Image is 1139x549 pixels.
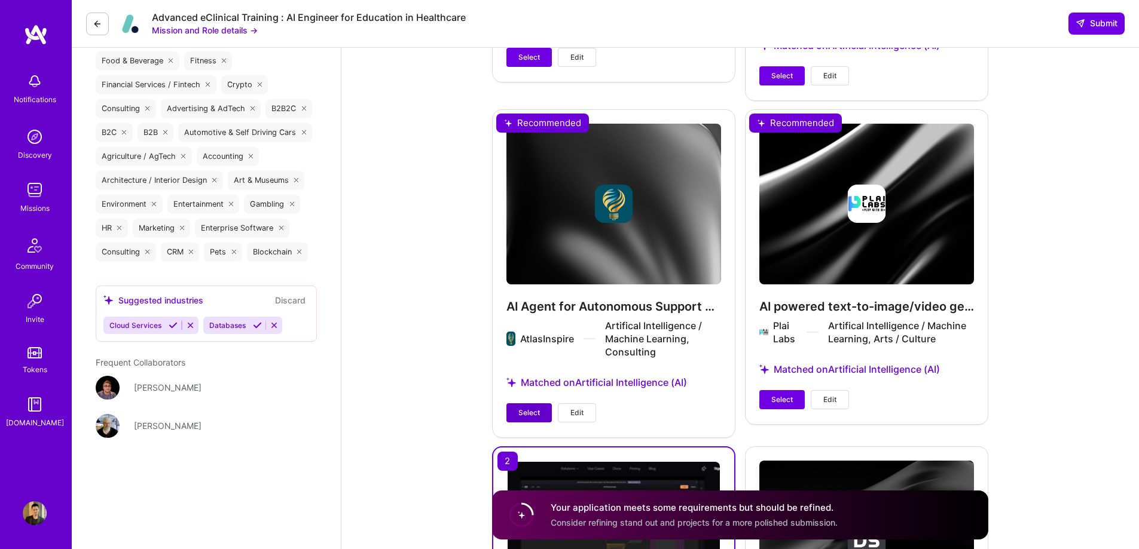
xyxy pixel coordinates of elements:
i: icon Close [301,130,306,135]
span: Select [518,52,540,63]
img: discovery [23,125,47,149]
i: icon Close [189,250,194,254]
span: Edit [570,407,584,418]
i: icon Close [206,82,210,87]
span: Submit [1076,17,1117,29]
i: icon Close [181,154,186,159]
i: icon Close [251,106,255,111]
span: Select [771,394,793,405]
a: User Avatar[PERSON_NAME] [96,376,317,400]
div: Suggested industries [103,294,203,306]
span: Edit [823,394,836,405]
button: Mission and Role details → [152,24,258,36]
div: Tokens [23,363,47,376]
div: Community [16,260,54,272]
i: icon Close [212,178,217,183]
i: Reject [270,321,279,330]
div: Advanced eClinical Training : AI Engineer for Education in Healthcare [152,11,466,24]
div: Art & Museums [228,171,305,190]
i: icon Close [289,202,294,207]
div: Consulting [96,99,156,118]
div: Missions [20,202,50,214]
span: Cloud Services [109,321,161,330]
i: Accept [169,321,178,330]
div: Enterprise Software [195,219,289,238]
img: Community [20,231,49,260]
div: Fitness [184,51,233,70]
div: Agriculture / AgTech [96,147,192,166]
i: Reject [186,321,195,330]
i: icon Close [231,250,236,254]
span: Select [518,407,540,418]
button: Edit [811,390,849,409]
img: Invite [23,289,47,313]
div: Marketing [133,219,191,238]
i: icon Close [145,106,150,111]
img: User Avatar [23,501,47,525]
i: icon Close [122,130,127,135]
i: icon SendLight [1076,19,1085,28]
span: Edit [570,52,584,63]
i: icon Close [249,154,254,159]
span: Frequent Collaborators [96,357,185,367]
div: Advertising & AdTech [161,99,261,118]
i: icon Close [229,202,234,207]
img: Company Logo [118,12,142,36]
div: [PERSON_NAME] [134,419,201,432]
img: logo [24,24,48,45]
i: icon Close [258,82,262,87]
div: Entertainment [167,195,240,214]
div: B2B [138,123,174,142]
div: CRM [161,243,200,262]
div: Pets [204,243,242,262]
div: Food & Beverage [96,51,179,70]
span: Consider refining stand out and projects for a more polished submission. [551,517,838,527]
img: User Avatar [96,376,120,400]
i: icon Close [169,59,173,63]
a: User Avatar[PERSON_NAME] [96,414,317,438]
img: User Avatar [96,414,120,438]
span: Select [771,70,793,81]
i: icon Close [297,250,302,254]
div: B2B2C [265,99,312,118]
i: icon LeftArrowDark [93,19,102,29]
img: tokens [28,347,42,358]
i: icon Close [163,130,168,135]
img: bell [23,69,47,93]
div: Architecture / Interior Design [96,171,223,190]
i: icon Close [294,178,299,183]
div: Financial Services / Fintech [96,75,216,94]
div: Accounting [197,147,259,166]
i: Accept [253,321,262,330]
a: User Avatar [20,501,50,525]
span: Edit [823,70,836,81]
i: icon Close [117,226,122,231]
i: icon Close [180,226,185,231]
button: Select [506,403,552,422]
img: teamwork [23,178,47,202]
div: Crypto [221,75,268,94]
button: Discard [271,293,309,307]
div: Notifications [14,93,56,106]
i: icon Close [145,250,150,254]
button: Edit [558,403,596,422]
div: HR [96,219,128,238]
div: Blockchain [247,243,308,262]
button: Submit [1068,13,1125,34]
img: guide book [23,392,47,416]
i: icon Close [152,202,157,207]
button: Select [759,390,805,409]
button: Select [506,48,552,67]
h4: Your application meets some requirements but should be refined. [551,501,838,514]
div: Automotive & Self Driving Cars [178,123,312,142]
i: icon Close [222,59,227,63]
div: [DOMAIN_NAME] [6,416,64,429]
div: Environment [96,195,163,214]
div: Discovery [18,149,52,161]
i: icon SuggestedTeams [103,295,114,305]
div: Gambling [244,195,300,214]
i: icon Close [279,226,283,231]
button: Select [759,66,805,85]
button: Edit [811,66,849,85]
i: icon Close [301,106,306,111]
